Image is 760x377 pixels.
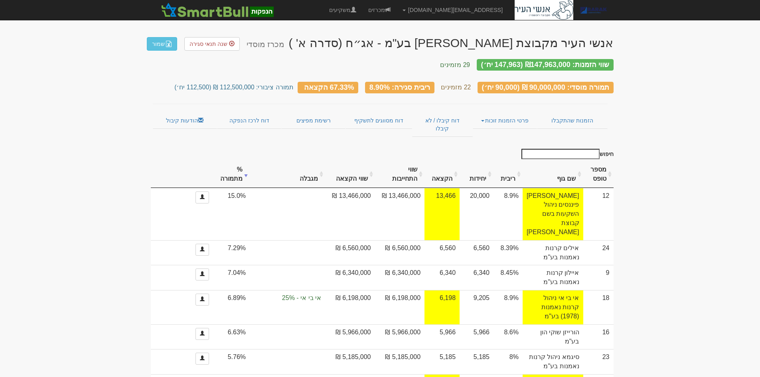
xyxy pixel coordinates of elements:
small: 29 מזמינים [440,61,470,68]
td: 5,966,000 ₪ [375,324,425,349]
td: 6,560 [460,240,494,265]
td: 20,000 [460,188,494,240]
td: 5,966,000 ₪ [325,324,375,349]
td: 23 [583,349,614,374]
td: 6,560,000 ₪ [325,240,375,265]
small: מכרז מוסדי [247,40,284,49]
th: שם גוף : activate to sort column ascending [523,161,583,188]
th: שווי הקצאה: activate to sort column ascending [325,161,375,188]
td: [PERSON_NAME] פיננסים ניהול השקעות בשם קבוצת [PERSON_NAME] [523,188,583,240]
th: מספר טופס: activate to sort column ascending [583,161,614,188]
td: אחוז הקצאה להצעה זו 67.3% [424,188,460,240]
td: 24 [583,240,614,265]
td: 5,966 [424,324,460,349]
td: 6,340 [424,265,460,290]
td: 8.45% [494,265,523,290]
td: 12 [583,188,614,240]
td: 18 [583,290,614,324]
td: 6,560 [424,240,460,265]
a: הודעות קיבול [153,112,217,129]
input: חיפוש [521,149,600,159]
small: 22 מזמינים [441,84,471,91]
th: מגבלה: activate to sort column ascending [250,161,325,188]
th: ריבית : activate to sort column ascending [494,161,523,188]
td: סיגמא ניהול קרנות נאמנות בע"מ [523,349,583,374]
span: שנה תנאי סגירה [190,41,227,47]
th: יחידות: activate to sort column ascending [460,161,494,188]
a: דוח לרכז הנפקה [217,112,281,129]
td: 8.9% [494,290,523,324]
td: איילון קרנות נאמנות בע"מ [523,265,583,290]
td: 6,198,000 ₪ [325,290,375,324]
div: ריבית סגירה: 8.90% [365,82,434,93]
a: דוח קיבלו / לא קיבלו [412,112,472,137]
th: שווי התחייבות: activate to sort column ascending [375,161,425,188]
td: אחוז הקצאה להצעה זו 67.3% [424,290,460,324]
td: 8.39% [494,240,523,265]
td: 6,340 [460,265,494,290]
a: פרטי הזמנות זוכות [473,112,537,129]
small: תמורה ציבורי: 112,500,000 ₪ (112,500 יח׳) [174,84,293,91]
a: שנה תנאי סגירה [184,37,240,51]
img: excel-file-white.png [166,41,172,47]
td: 6,340,000 ₪ [375,265,425,290]
td: 6,198,000 ₪ [375,290,425,324]
td: 13,466,000 ₪ [375,188,425,240]
td: 5,185 [460,349,494,374]
td: 5,966 [460,324,494,349]
a: הזמנות שהתקבלו [537,112,607,129]
td: 15.0% [213,188,250,240]
span: אי בי אי - 25% [254,294,321,303]
td: 16 [583,324,614,349]
td: 5,185 [424,349,460,374]
div: אנשי העיר מקבוצת רוטשטיין בע"מ - אג״ח (סדרה א' ) - הנפקה לציבור [247,36,614,49]
a: דוח מסווגים לתשקיף [345,112,412,129]
td: 8% [494,349,523,374]
td: 6,340,000 ₪ [325,265,375,290]
label: חיפוש [519,149,614,159]
td: 5,185,000 ₪ [375,349,425,374]
td: 7.04% [213,265,250,290]
img: SmartBull Logo [159,2,276,18]
div: תמורה מוסדי: 90,000,000 ₪ (90,000 יח׳) [478,82,614,93]
td: 8.9% [494,188,523,240]
td: הורייזן שוקי הון בע"מ [523,324,583,349]
th: % מתמורה: activate to sort column ascending [213,161,250,188]
td: 5,185,000 ₪ [325,349,375,374]
td: 6.63% [213,324,250,349]
div: שווי הזמנות: ₪147,963,000 (147,963 יח׳) [477,59,614,71]
th: הקצאה: activate to sort column ascending [424,161,460,188]
td: הקצאה בפועל לקבוצה 'אי בי אי' 6.89% [250,290,325,324]
td: 9 [583,265,614,290]
td: 7.29% [213,240,250,265]
td: 13,466,000 ₪ [325,188,375,240]
a: רשימת מפיצים [281,112,345,129]
td: 6,560,000 ₪ [375,240,425,265]
span: 67.33% הקצאה [304,83,354,91]
td: 9,205 [460,290,494,324]
td: 8.6% [494,324,523,349]
td: 6.89% [213,290,250,324]
td: אילים קרנות נאמנות בע"מ [523,240,583,265]
a: שמור [147,37,177,51]
td: 5.76% [213,349,250,374]
td: אי בי אי ניהול קרנות נאמנות (1978) בע"מ [523,290,583,324]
